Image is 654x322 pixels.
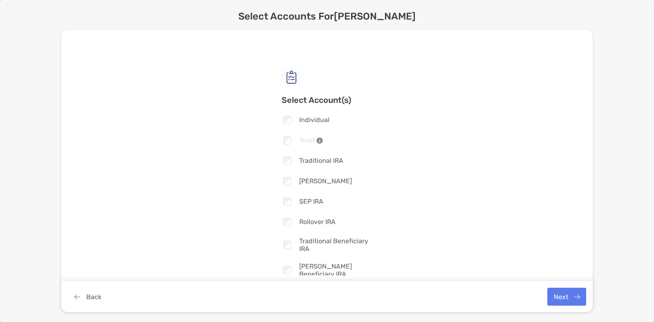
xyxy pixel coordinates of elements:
button: Next [547,288,586,306]
h2: Select Accounts For [PERSON_NAME] [238,11,416,22]
img: info-icon [316,137,323,144]
button: Back [68,288,108,306]
span: Traditional Beneficiary IRA [299,237,373,253]
span: SEP IRA [299,198,323,205]
span: [PERSON_NAME] [299,177,352,185]
img: check list [282,67,301,87]
span: [PERSON_NAME] Beneficiary IRA [299,262,373,278]
h3: Select Account(s) [282,95,373,105]
span: Trust [299,136,323,144]
span: Individual [299,116,329,124]
span: Rollover IRA [299,218,336,226]
span: Traditional IRA [299,157,343,164]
